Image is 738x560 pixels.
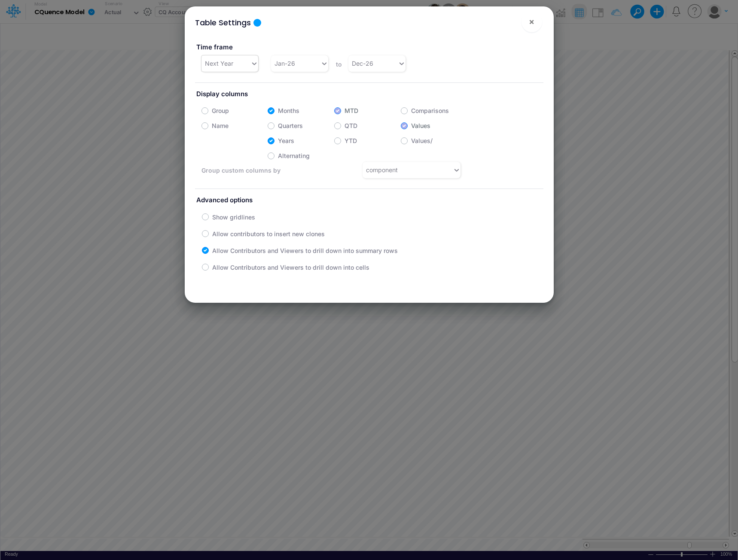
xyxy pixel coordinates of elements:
label: Months [278,106,299,115]
div: Jan-26 [274,59,295,68]
div: Next Year [205,59,233,68]
label: Allow contributors to insert new clones [212,229,325,238]
label: Values [411,121,430,130]
label: Group [212,106,229,115]
label: Allow Contributors and Viewers to drill down into cells [212,263,369,272]
label: MTD [345,106,358,115]
label: YTD [345,136,357,145]
label: Comparisons [411,106,449,115]
label: Name [212,121,229,130]
label: Display columns [195,86,543,102]
label: Time frame [195,40,363,55]
span: × [529,16,534,27]
label: Alternating [278,151,310,160]
label: Quarters [278,121,303,130]
label: QTD [345,121,357,130]
div: component [366,165,398,174]
label: Years [278,136,294,145]
label: Group custom columns by [201,166,290,175]
div: Tooltip anchor [253,19,261,27]
label: Allow Contributors and Viewers to drill down into summary rows [212,246,398,255]
label: to [335,60,342,69]
label: Show gridlines [212,213,255,222]
div: Table Settings [195,17,251,28]
button: Close [521,12,542,32]
label: Advanced options [195,192,543,208]
div: Dec-26 [352,59,373,68]
label: Values/ [411,136,433,145]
